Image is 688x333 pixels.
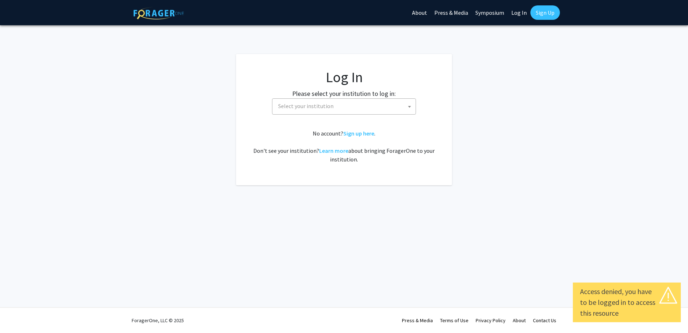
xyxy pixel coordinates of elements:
[580,286,674,319] div: Access denied, you have to be logged in to access this resource
[402,317,433,324] a: Press & Media
[250,129,438,164] div: No account? . Don't see your institution? about bringing ForagerOne to your institution.
[292,89,396,98] label: Please select your institution to log in:
[272,98,416,115] span: Select your institution
[343,130,374,137] a: Sign up here
[278,102,334,110] span: Select your institution
[132,308,184,333] div: ForagerOne, LLC © 2025
[513,317,526,324] a: About
[440,317,469,324] a: Terms of Use
[530,5,560,20] a: Sign Up
[275,99,416,114] span: Select your institution
[133,7,184,19] img: ForagerOne Logo
[250,68,438,86] h1: Log In
[533,317,556,324] a: Contact Us
[319,147,348,154] a: Learn more about bringing ForagerOne to your institution
[476,317,506,324] a: Privacy Policy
